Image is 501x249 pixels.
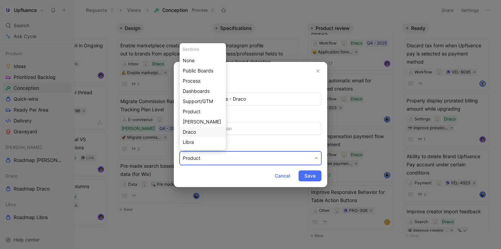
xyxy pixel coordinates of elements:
[183,119,221,124] span: [PERSON_NAME]
[183,68,213,73] span: Public Boards
[183,129,196,135] span: Draco
[183,88,210,94] span: Dashboards
[183,78,200,84] span: Process
[182,46,223,53] div: Sections
[183,56,223,65] div: None
[183,109,200,114] span: Product
[183,139,194,145] span: Libra
[183,98,213,104] span: Support/GTM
